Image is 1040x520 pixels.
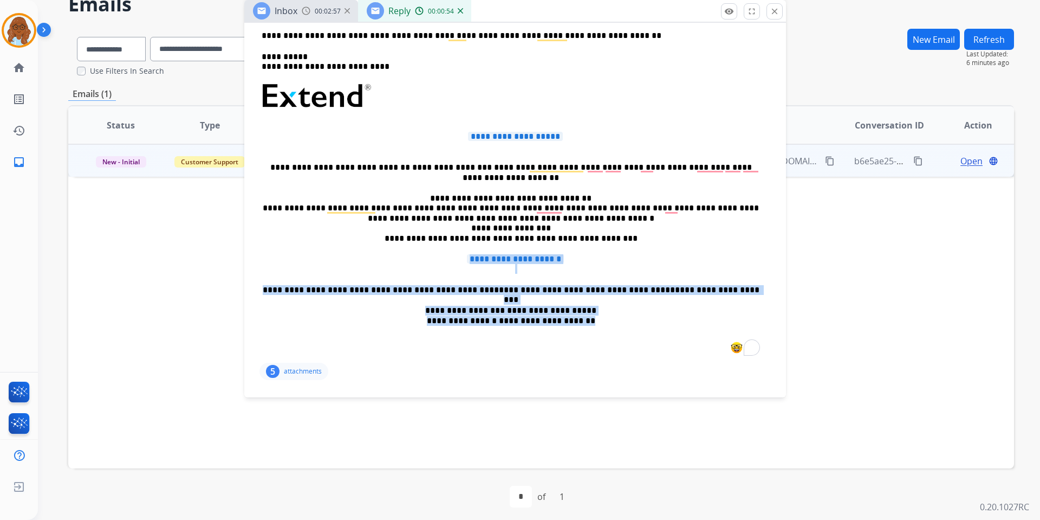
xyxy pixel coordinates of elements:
[266,365,279,378] div: 5
[913,156,923,166] mat-icon: content_copy
[551,486,573,508] div: 1
[388,5,411,17] span: Reply
[90,66,164,76] label: Use Filters In Search
[96,156,146,168] span: New - Initial
[315,7,341,16] span: 00:02:57
[428,7,454,16] span: 00:00:54
[12,156,25,169] mat-icon: inbox
[174,156,245,168] span: Customer Support
[12,93,25,106] mat-icon: list_alt
[964,29,1014,50] button: Refresh
[854,155,1023,167] span: b6e5ae25-6b1d-498a-9eca-aa42e60d53a8
[855,119,924,132] span: Conversation ID
[724,7,734,16] mat-icon: remove_red_eye
[925,106,1014,144] th: Action
[960,155,983,168] span: Open
[275,5,297,17] span: Inbox
[537,490,545,503] div: of
[966,50,1014,59] span: Last Updated:
[966,59,1014,67] span: 6 minutes ago
[68,87,116,101] p: Emails (1)
[284,367,322,376] p: attachments
[770,7,779,16] mat-icon: close
[279,397,398,407] span: [EMAIL_ADDRESS][DOMAIN_NAME]
[825,156,835,166] mat-icon: content_copy
[258,397,772,408] div: From:
[989,156,998,166] mat-icon: language
[907,29,960,50] button: New Email
[12,124,25,137] mat-icon: history
[4,15,34,46] img: avatar
[980,500,1029,513] p: 0.20.1027RC
[200,119,220,132] span: Type
[12,61,25,74] mat-icon: home
[107,119,135,132] span: Status
[747,7,757,16] mat-icon: fullscreen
